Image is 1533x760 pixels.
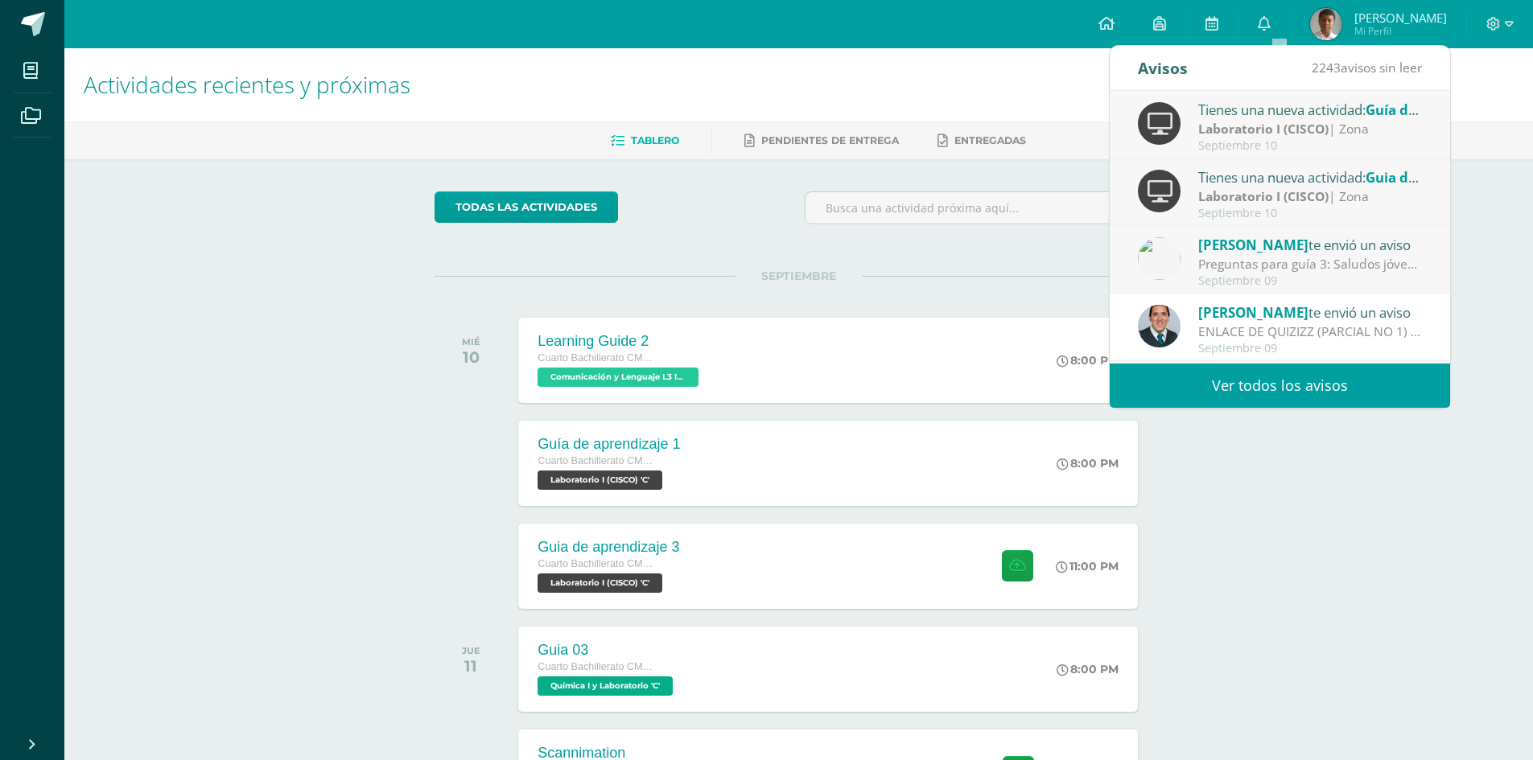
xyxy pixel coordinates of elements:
[462,347,480,367] div: 10
[938,128,1026,154] a: Entregadas
[1198,342,1422,355] div: Septiembre 09
[1198,274,1422,288] div: Septiembre 09
[1366,168,1510,187] span: Guia de aprendizaje 3
[761,134,899,146] span: Pendientes de entrega
[1198,255,1422,273] div: Preguntas para guía 3: Saludos jóvenes, les comparto esta guía de preguntas que eben contestar pa...
[1198,234,1422,255] div: te envió un aviso
[538,573,662,593] span: Laboratorio I (CISCO) 'C'
[538,676,673,696] span: Química I y Laboratorio 'C'
[1057,662,1119,676] div: 8:00 PM
[462,656,480,676] div: 11
[744,128,899,154] a: Pendientes de entrega
[84,69,410,100] span: Actividades recientes y próximas
[1138,46,1188,90] div: Avisos
[1057,353,1119,368] div: 8:00 PM
[1198,207,1422,220] div: Septiembre 10
[806,192,1162,224] input: Busca una actividad próxima aquí...
[1198,187,1422,206] div: | Zona
[1056,559,1119,573] div: 11:00 PM
[1198,302,1422,322] div: te envió un aviso
[538,539,679,556] div: Guia de aprendizaje 3
[462,336,480,347] div: MIÉ
[462,645,480,656] div: JUE
[538,368,699,387] span: Comunicación y Lenguaje L3 Inglés 'C'
[611,128,679,154] a: Tablero
[538,470,662,490] span: Laboratorio I (CISCO) 'C'
[1198,166,1422,187] div: Tienes una nueva actividad:
[1198,120,1422,138] div: | Zona
[631,134,679,146] span: Tablero
[538,333,703,350] div: Learning Guide 2
[1057,456,1119,470] div: 8:00 PM
[1138,237,1181,280] img: 6dfd641176813817be49ede9ad67d1c4.png
[1198,120,1329,138] strong: Laboratorio I (CISCO)
[1310,8,1342,40] img: ea99d1062f58a46360fad08a1855c1a4.png
[1312,59,1341,76] span: 2243
[435,191,618,223] a: todas las Actividades
[538,661,658,672] span: Cuarto Bachillerato CMP Bachillerato en CCLL con Orientación en Computación
[538,558,658,569] span: Cuarto Bachillerato CMP Bachillerato en CCLL con Orientación en Computación
[1354,10,1447,26] span: [PERSON_NAME]
[1198,139,1422,153] div: Septiembre 10
[736,269,862,283] span: SEPTIEMBRE
[1312,59,1422,76] span: avisos sin leer
[538,436,680,453] div: Guía de aprendizaje 1
[1198,303,1308,322] span: [PERSON_NAME]
[1198,322,1422,341] div: ENLACE DE QUIZIZZ (PARCIAL NO 1) / IV UNIDAD: Buenas tardes/noches Estimados todos Bendiciones, P...
[538,455,658,466] span: Cuarto Bachillerato CMP Bachillerato en CCLL con Orientación en Computación
[1198,99,1422,120] div: Tienes una nueva actividad:
[1138,305,1181,347] img: 2306758994b507d40baaa54be1d4aa7e.png
[1110,364,1450,408] a: Ver todos los avisos
[1366,101,1510,119] span: Guía de aprendizaje 1
[1198,187,1329,205] strong: Laboratorio I (CISCO)
[538,352,658,364] span: Cuarto Bachillerato CMP Bachillerato en CCLL con Orientación en Computación
[1354,24,1447,38] span: Mi Perfil
[538,642,677,659] div: Guia 03
[1198,236,1308,254] span: [PERSON_NAME]
[954,134,1026,146] span: Entregadas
